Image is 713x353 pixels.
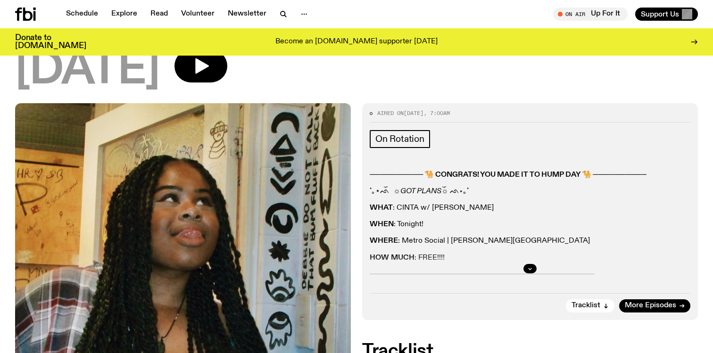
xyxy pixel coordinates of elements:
[625,302,676,309] span: More Episodes
[275,38,438,46] p: Become an [DOMAIN_NAME] supporter [DATE]
[370,204,690,213] p: : CINTA w/ [PERSON_NAME]
[15,49,159,92] span: [DATE]
[641,10,679,18] span: Support Us
[222,8,272,21] a: Newsletter
[404,109,423,117] span: [DATE]
[375,134,424,144] span: On Rotation
[566,299,614,312] button: Tracklist
[370,237,690,246] p: : Metro Social | [PERSON_NAME][GEOGRAPHIC_DATA]
[370,171,647,179] strong: ────────── 🐪 CONGRATS! YOU MADE IT TO HUMP DAY 🐪 ──────────
[619,299,690,312] a: More Episodes
[400,188,441,195] em: GOT PLANS
[60,8,104,21] a: Schedule
[370,204,393,212] strong: WHAT
[175,8,220,21] a: Volunteer
[370,187,690,196] p: ˚｡⋆ᨒ ོ ☼ ☼ ོᨒ⋆｡˚
[370,221,394,228] strong: WHEN
[145,8,174,21] a: Read
[423,109,450,117] span: , 7:00am
[635,8,698,21] button: Support Us
[572,302,600,309] span: Tracklist
[370,237,398,245] strong: WHERE
[377,109,404,117] span: Aired on
[370,130,430,148] a: On Rotation
[15,34,86,50] h3: Donate to [DOMAIN_NAME]
[106,8,143,21] a: Explore
[553,8,628,21] button: On AirUp For It
[370,220,690,229] p: : Tonight!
